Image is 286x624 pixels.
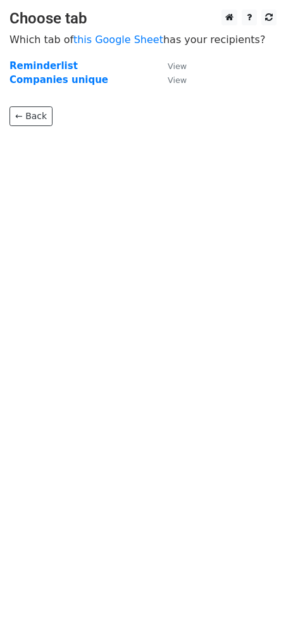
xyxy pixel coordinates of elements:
[9,74,108,86] a: Companies unique
[9,106,53,126] a: ← Back
[155,74,187,86] a: View
[9,60,78,72] a: Reminderlist
[155,60,187,72] a: View
[73,34,163,46] a: this Google Sheet
[9,33,277,46] p: Which tab of has your recipients?
[9,10,277,28] h3: Choose tab
[168,75,187,85] small: View
[168,61,187,71] small: View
